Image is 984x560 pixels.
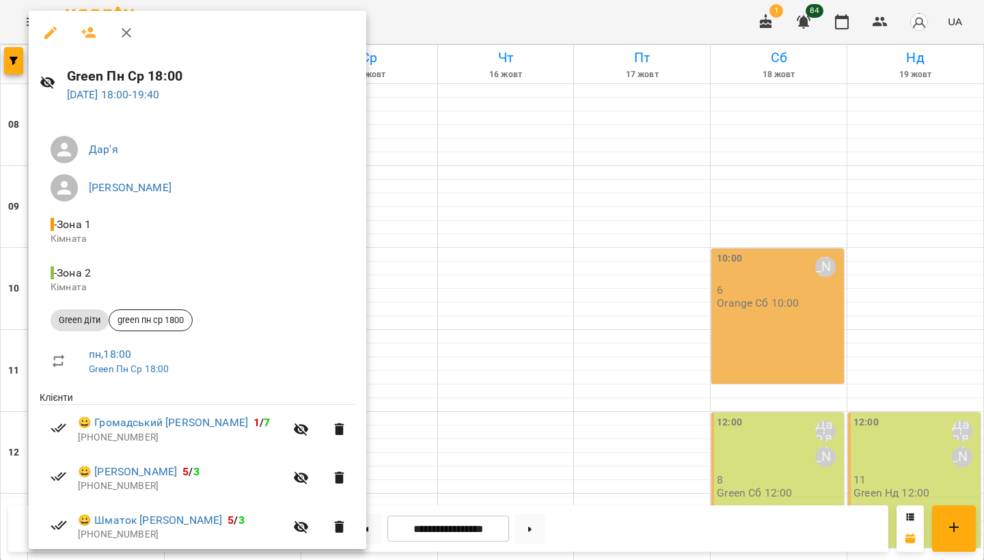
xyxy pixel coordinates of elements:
[89,143,118,156] a: Дар'я
[78,464,177,480] a: 😀 [PERSON_NAME]
[89,348,131,361] a: пн , 18:00
[109,309,193,331] div: green пн ср 1800
[51,468,67,485] svg: Візит сплачено
[51,266,94,279] span: - Зона 2
[228,514,234,527] span: 5
[67,66,356,87] h6: Green Пн Ср 18:00
[51,232,344,246] p: Кімната
[78,479,285,493] p: [PHONE_NUMBER]
[109,314,192,326] span: green пн ср 1800
[51,218,94,231] span: - Зона 1
[254,416,260,429] span: 1
[78,415,248,431] a: 😀 Громадський [PERSON_NAME]
[264,416,270,429] span: 7
[51,420,67,436] svg: Візит сплачено
[78,528,285,542] p: [PHONE_NUMBER]
[182,465,189,478] span: 5
[254,416,270,429] b: /
[89,363,169,374] a: Green Пн Ср 18:00
[193,465,200,478] span: 3
[228,514,244,527] b: /
[51,281,344,294] p: Кімната
[182,465,199,478] b: /
[238,514,245,527] span: 3
[51,517,67,533] svg: Візит сплачено
[51,314,109,326] span: Green діти
[78,512,222,529] a: 😀 Шматок [PERSON_NAME]
[78,431,285,445] p: [PHONE_NUMBER]
[89,181,172,194] a: [PERSON_NAME]
[67,88,160,101] a: [DATE] 18:00-19:40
